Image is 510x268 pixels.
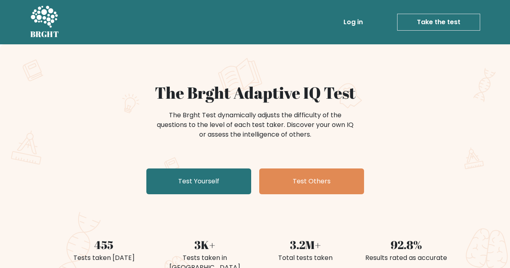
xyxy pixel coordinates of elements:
[159,236,250,253] div: 3K+
[340,14,366,30] a: Log in
[58,253,150,263] div: Tests taken [DATE]
[260,253,351,263] div: Total tests taken
[259,168,364,194] a: Test Others
[30,29,59,39] h5: BRGHT
[361,253,452,263] div: Results rated as accurate
[260,236,351,253] div: 3.2M+
[397,14,480,31] a: Take the test
[361,236,452,253] div: 92.8%
[154,110,356,139] div: The Brght Test dynamically adjusts the difficulty of the questions to the level of each test take...
[58,83,452,102] h1: The Brght Adaptive IQ Test
[30,3,59,41] a: BRGHT
[58,236,150,253] div: 455
[146,168,251,194] a: Test Yourself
